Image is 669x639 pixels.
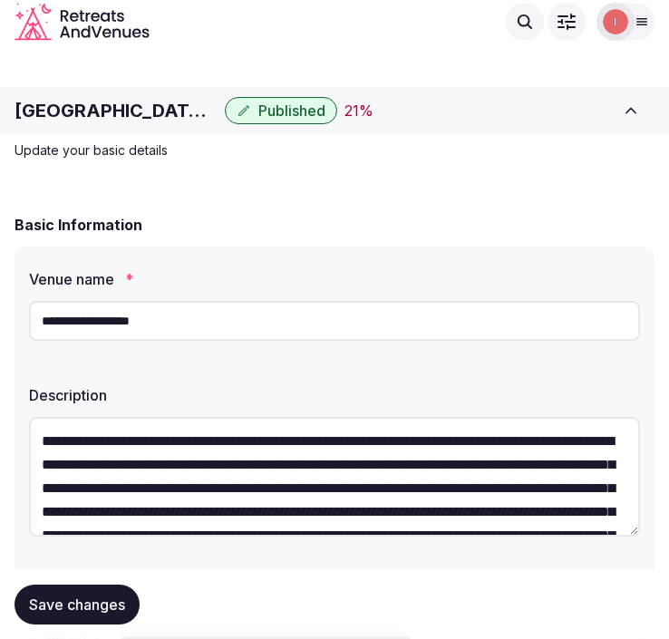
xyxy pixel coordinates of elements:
[29,388,640,402] label: Description
[15,98,218,123] h1: [GEOGRAPHIC_DATA] NoMad
[15,141,624,160] p: Update your basic details
[29,595,125,614] span: Save changes
[344,100,373,121] button: 21%
[258,102,325,120] span: Published
[607,91,654,131] button: Toggle sidebar
[29,272,640,286] label: Venue name
[15,3,150,41] a: Visit the homepage
[15,585,140,624] button: Save changes
[225,97,337,124] button: Published
[344,100,373,121] div: 21 %
[15,3,150,41] svg: Retreats and Venues company logo
[603,9,628,34] img: Irene Gonzales
[15,214,142,236] h2: Basic Information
